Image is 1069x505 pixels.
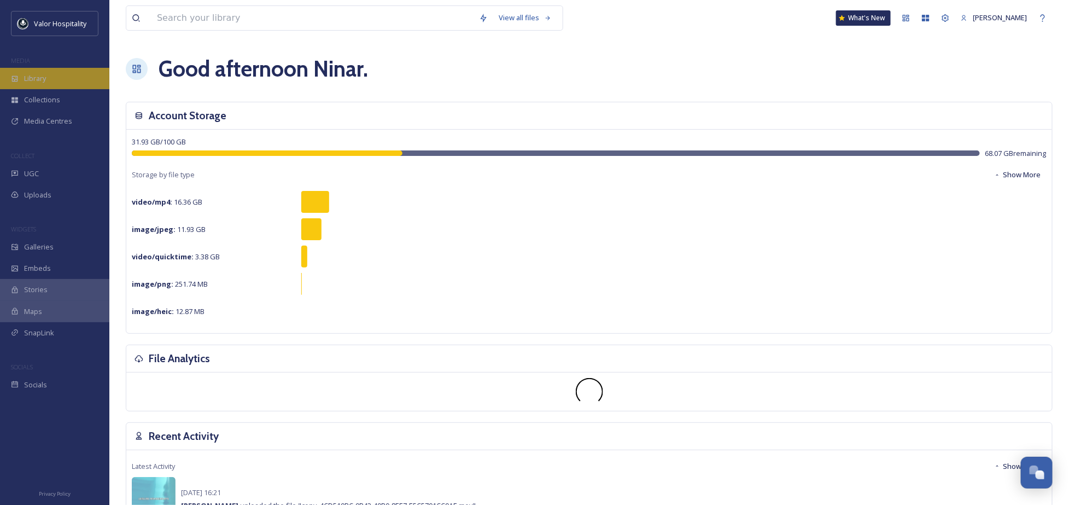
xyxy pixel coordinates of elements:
[24,116,72,126] span: Media Centres
[985,148,1047,159] span: 68.07 GB remaining
[181,487,221,497] span: [DATE] 16:21
[11,363,33,371] span: SOCIALS
[17,18,28,29] img: images
[149,351,210,367] h3: File Analytics
[989,164,1047,185] button: Show More
[132,252,194,262] strong: video/quicktime :
[159,53,368,85] h1: Good afternoon Ninar .
[24,190,51,200] span: Uploads
[39,486,71,500] a: Privacy Policy
[132,197,202,207] span: 16.36 GB
[39,490,71,497] span: Privacy Policy
[24,328,54,338] span: SnapLink
[132,224,176,234] strong: image/jpeg :
[989,456,1047,477] button: Show More
[151,6,474,30] input: Search your library
[24,306,42,317] span: Maps
[24,242,54,252] span: Galleries
[836,10,891,26] a: What's New
[149,428,219,444] h3: Recent Activity
[34,19,86,28] span: Valor Hospitality
[24,285,48,295] span: Stories
[24,95,60,105] span: Collections
[11,225,36,233] span: WIDGETS
[11,152,34,160] span: COLLECT
[132,170,195,180] span: Storage by file type
[132,197,172,207] strong: video/mp4 :
[955,7,1033,28] a: [PERSON_NAME]
[493,7,557,28] a: View all files
[132,306,174,316] strong: image/heic :
[149,108,226,124] h3: Account Storage
[132,224,206,234] span: 11.93 GB
[132,137,186,147] span: 31.93 GB / 100 GB
[24,169,39,179] span: UGC
[132,279,208,289] span: 251.74 MB
[132,306,205,316] span: 12.87 MB
[11,56,30,65] span: MEDIA
[132,461,175,472] span: Latest Activity
[973,13,1027,22] span: [PERSON_NAME]
[132,279,173,289] strong: image/png :
[24,380,47,390] span: Socials
[24,73,46,84] span: Library
[132,252,220,262] span: 3.38 GB
[24,263,51,274] span: Embeds
[1021,457,1053,489] button: Open Chat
